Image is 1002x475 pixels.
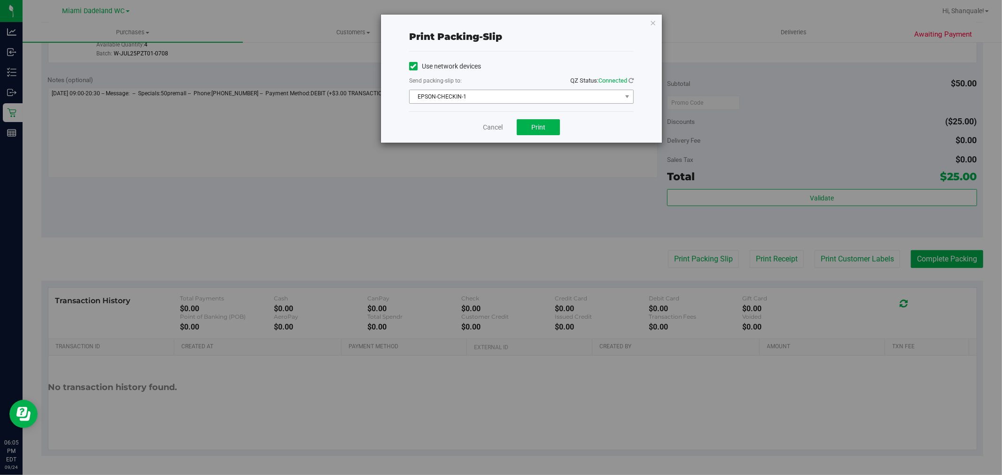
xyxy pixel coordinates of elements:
[409,77,462,85] label: Send packing-slip to:
[409,31,502,42] span: Print packing-slip
[517,119,560,135] button: Print
[483,123,503,132] a: Cancel
[409,61,481,71] label: Use network devices
[621,90,633,103] span: select
[9,400,38,428] iframe: Resource center
[410,90,621,103] span: EPSON-CHECKIN-1
[598,77,627,84] span: Connected
[570,77,634,84] span: QZ Status:
[531,123,545,131] span: Print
